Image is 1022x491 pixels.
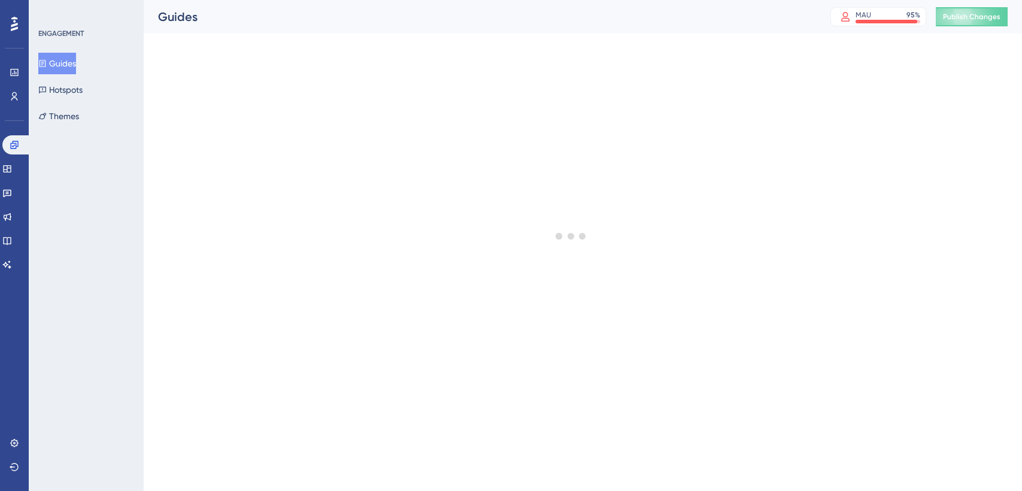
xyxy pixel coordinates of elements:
[856,10,871,20] div: MAU
[38,29,84,38] div: ENGAGEMENT
[38,53,76,74] button: Guides
[38,105,79,127] button: Themes
[943,12,1000,22] span: Publish Changes
[906,10,920,20] div: 95 %
[38,79,83,101] button: Hotspots
[936,7,1008,26] button: Publish Changes
[158,8,800,25] div: Guides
